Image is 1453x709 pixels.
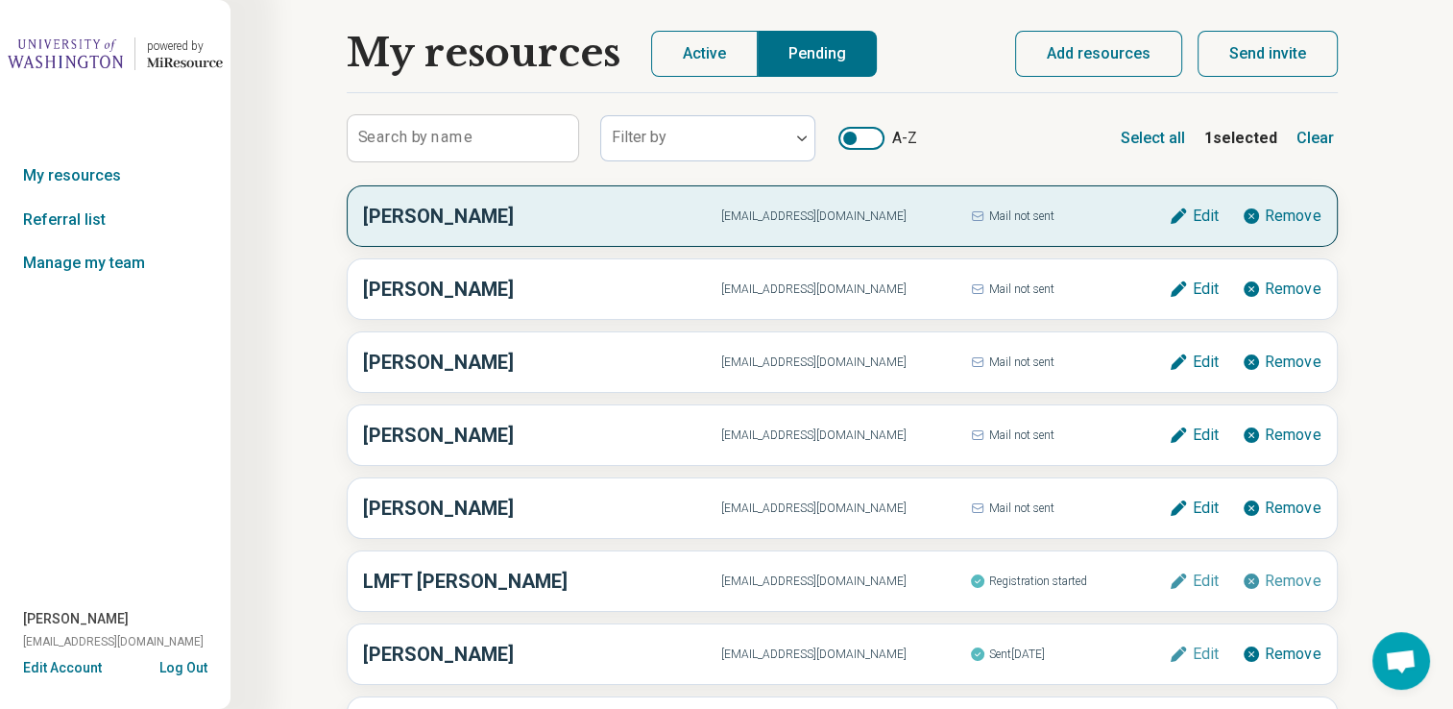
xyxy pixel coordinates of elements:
button: Clear [1293,123,1338,154]
span: Mail not sent [970,277,1169,302]
span: [EMAIL_ADDRESS][DOMAIN_NAME] [23,633,204,650]
button: Remove [1242,207,1321,226]
span: Edit [1192,208,1218,224]
a: University of Washingtonpowered by [8,31,223,77]
span: Remove [1265,428,1321,443]
button: Edit [1169,572,1218,591]
button: Select all [1117,123,1189,154]
span: Edit [1192,501,1218,516]
button: Edit [1169,426,1218,445]
h3: [PERSON_NAME] [363,421,721,450]
span: Remove [1265,281,1321,297]
label: A-Z [838,127,917,150]
span: Sent [DATE] [970,642,1169,667]
h3: [PERSON_NAME] [363,494,721,523]
button: Remove [1242,572,1321,591]
button: Remove [1242,353,1321,372]
button: Remove [1242,499,1321,518]
button: Edit [1169,499,1218,518]
h3: [PERSON_NAME] [363,202,721,231]
span: [EMAIL_ADDRESS][DOMAIN_NAME] [721,646,970,663]
button: Send invite [1198,31,1338,77]
button: Edit [1169,280,1218,299]
h1: My resources [347,31,620,77]
span: [EMAIL_ADDRESS][DOMAIN_NAME] [721,500,970,517]
span: Mail not sent [970,496,1169,521]
button: Active [651,31,758,77]
img: University of Washington [8,31,123,77]
button: Edit Account [23,658,102,678]
span: [EMAIL_ADDRESS][DOMAIN_NAME] [721,354,970,371]
span: Mail not sent [970,350,1169,375]
span: Registration started [970,569,1169,594]
span: Mail not sent [970,423,1169,448]
label: Search by name [358,130,472,145]
span: Edit [1192,281,1218,297]
button: Edit [1169,645,1218,664]
button: Remove [1242,426,1321,445]
button: Edit [1169,353,1218,372]
button: Remove [1242,280,1321,299]
div: Open chat [1372,632,1430,690]
span: Edit [1192,428,1218,443]
button: Log Out [159,658,207,673]
button: Edit [1169,207,1218,226]
b: 1 selected [1204,127,1277,150]
span: Edit [1192,354,1218,370]
span: [EMAIL_ADDRESS][DOMAIN_NAME] [721,573,970,590]
span: Remove [1265,574,1321,589]
span: Remove [1265,501,1321,516]
span: Remove [1265,354,1321,370]
button: Add resources [1015,31,1182,77]
h3: [PERSON_NAME] [363,348,721,377]
span: Mail not sent [970,204,1169,229]
span: Edit [1192,574,1218,589]
button: Pending [758,31,877,77]
button: Remove [1242,645,1321,664]
h3: LMFT [PERSON_NAME] [363,567,721,596]
div: powered by [147,37,223,55]
h3: [PERSON_NAME] [363,275,721,304]
span: Remove [1265,208,1321,224]
label: Filter by [612,128,666,146]
span: Edit [1192,647,1218,662]
span: [EMAIL_ADDRESS][DOMAIN_NAME] [721,281,970,298]
span: Remove [1265,647,1321,662]
span: [PERSON_NAME] [23,609,129,629]
h3: [PERSON_NAME] [363,640,721,669]
span: [EMAIL_ADDRESS][DOMAIN_NAME] [721,208,970,225]
span: [EMAIL_ADDRESS][DOMAIN_NAME] [721,427,970,444]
